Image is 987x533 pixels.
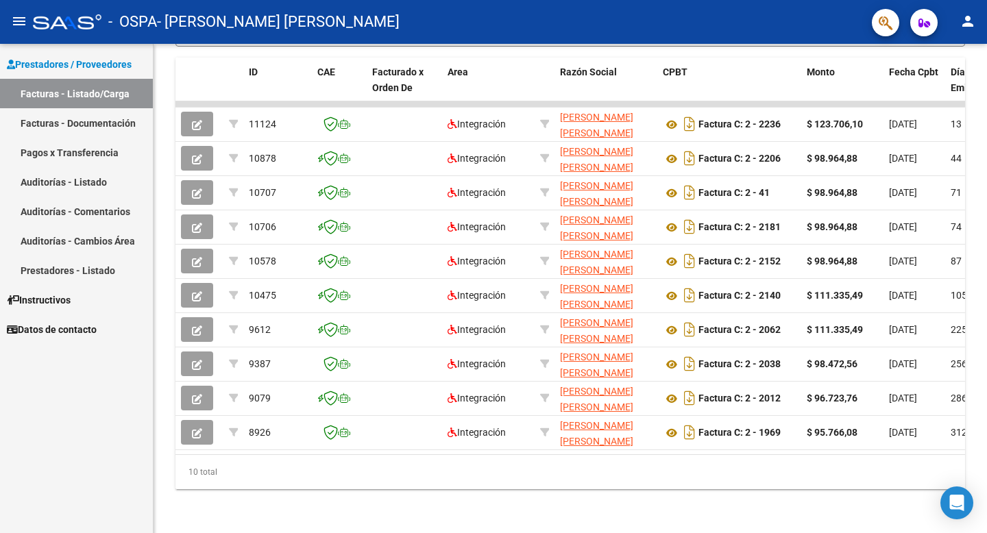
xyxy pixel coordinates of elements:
[448,153,506,164] span: Integración
[372,66,424,93] span: Facturado x Orden De
[560,283,633,310] span: [PERSON_NAME] [PERSON_NAME]
[560,112,633,138] span: [PERSON_NAME] [PERSON_NAME]
[663,66,687,77] span: CPBT
[555,58,657,118] datatable-header-cell: Razón Social
[657,58,801,118] datatable-header-cell: CPBT
[807,324,863,335] strong: $ 111.335,49
[249,119,276,129] span: 11124
[448,119,506,129] span: Integración
[249,393,271,404] span: 9079
[249,324,271,335] span: 9612
[698,359,781,370] strong: Factura C: 2 - 2038
[560,386,633,412] span: [PERSON_NAME] [PERSON_NAME]
[807,358,857,369] strong: $ 98.472,56
[951,358,967,369] span: 256
[807,393,857,404] strong: $ 96.723,76
[889,427,917,438] span: [DATE]
[560,144,652,173] div: 27227562612
[681,216,698,238] i: Descargar documento
[560,317,633,344] span: [PERSON_NAME] [PERSON_NAME]
[951,427,967,438] span: 312
[448,393,506,404] span: Integración
[698,427,781,438] strong: Factura C: 2 - 1969
[448,187,506,198] span: Integración
[951,187,962,198] span: 71
[249,187,276,198] span: 10707
[807,221,857,232] strong: $ 98.964,88
[698,153,781,164] strong: Factura C: 2 - 2206
[560,281,652,310] div: 27227562612
[698,119,781,130] strong: Factura C: 2 - 2236
[951,290,967,301] span: 105
[940,486,973,519] div: Open Intercom Messenger
[807,187,857,198] strong: $ 98.964,88
[560,420,633,447] span: [PERSON_NAME] [PERSON_NAME]
[951,256,962,266] span: 87
[11,13,27,29] mat-icon: menu
[681,147,698,169] i: Descargar documento
[698,325,781,336] strong: Factura C: 2 - 2062
[560,315,652,344] div: 27227562612
[681,113,698,135] i: Descargar documento
[7,57,132,72] span: Prestadores / Proveedores
[448,256,506,266] span: Integración
[560,110,652,138] div: 27227562612
[889,393,917,404] span: [DATE]
[807,119,863,129] strong: $ 123.706,10
[560,66,617,77] span: Razón Social
[317,66,335,77] span: CAE
[681,387,698,409] i: Descargar documento
[448,427,506,438] span: Integración
[889,153,917,164] span: [DATE]
[889,290,917,301] span: [DATE]
[807,256,857,266] strong: $ 98.964,88
[884,58,945,118] datatable-header-cell: Fecha Cpbt
[951,393,967,404] span: 286
[960,13,976,29] mat-icon: person
[367,58,442,118] datatable-header-cell: Facturado x Orden De
[889,221,917,232] span: [DATE]
[889,324,917,335] span: [DATE]
[249,290,276,301] span: 10475
[560,146,633,173] span: [PERSON_NAME] [PERSON_NAME]
[681,319,698,340] i: Descargar documento
[560,384,652,412] div: 27227562612
[698,290,781,301] strong: Factura C: 2 - 2140
[698,188,770,199] strong: Factura C: 2 - 41
[681,353,698,375] i: Descargar documento
[560,349,652,378] div: 27227562612
[807,66,835,77] span: Monto
[560,418,652,447] div: 27227562612
[175,455,965,489] div: 10 total
[560,212,652,241] div: 27227562612
[801,58,884,118] datatable-header-cell: Monto
[312,58,367,118] datatable-header-cell: CAE
[681,250,698,272] i: Descargar documento
[560,178,652,207] div: 27373692056
[889,119,917,129] span: [DATE]
[889,256,917,266] span: [DATE]
[448,290,506,301] span: Integración
[560,180,633,207] span: [PERSON_NAME] [PERSON_NAME]
[889,187,917,198] span: [DATE]
[560,351,633,378] span: [PERSON_NAME] [PERSON_NAME]
[448,66,468,77] span: Area
[442,58,535,118] datatable-header-cell: Area
[157,7,400,37] span: - [PERSON_NAME] [PERSON_NAME]
[249,221,276,232] span: 10706
[951,324,967,335] span: 225
[698,222,781,233] strong: Factura C: 2 - 2181
[249,358,271,369] span: 9387
[951,119,962,129] span: 13
[249,66,258,77] span: ID
[681,182,698,203] i: Descargar documento
[249,256,276,266] span: 10578
[807,153,857,164] strong: $ 98.964,88
[243,58,312,118] datatable-header-cell: ID
[249,153,276,164] span: 10878
[448,358,506,369] span: Integración
[807,427,857,438] strong: $ 95.766,08
[7,293,71,308] span: Instructivos
[681,284,698,306] i: Descargar documento
[448,221,506,232] span: Integración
